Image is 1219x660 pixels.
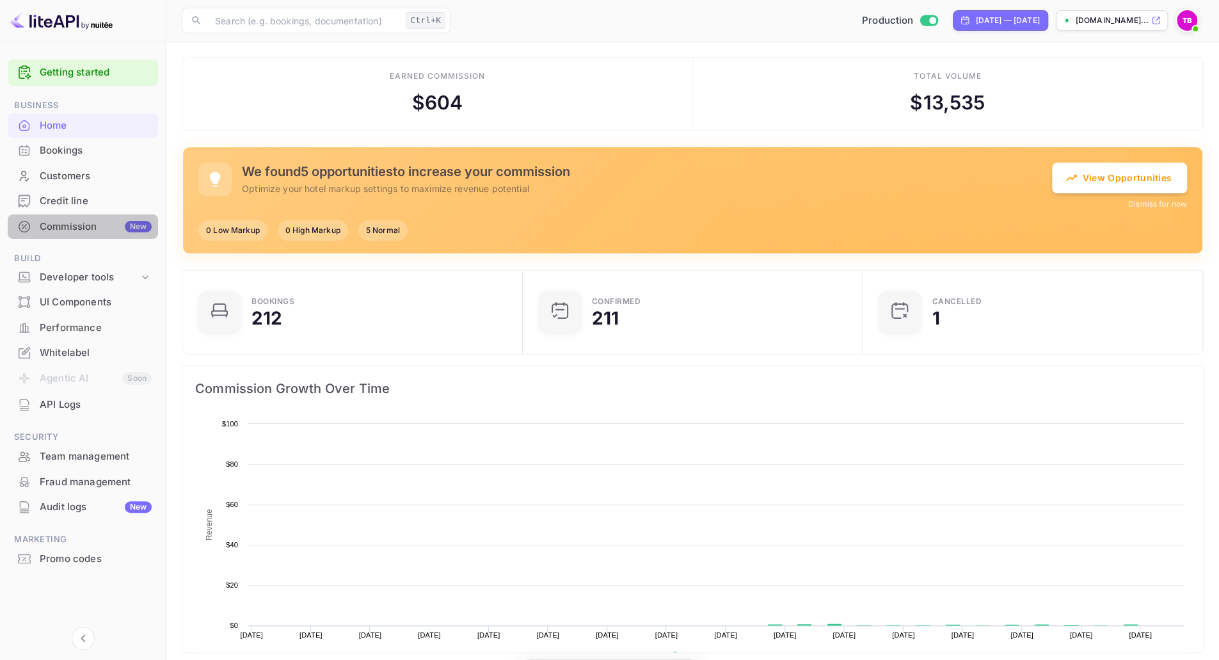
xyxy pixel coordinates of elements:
text: [DATE] [714,631,737,639]
div: CommissionNew [8,214,158,239]
div: Customers [8,164,158,189]
text: $40 [226,541,238,549]
div: Earned commission [390,70,484,82]
div: Customers [40,169,152,184]
a: Getting started [40,65,152,80]
div: Switch to Sandbox mode [857,13,943,28]
div: CANCELLED [932,298,982,305]
a: Performance [8,316,158,339]
div: Home [40,118,152,133]
div: Promo codes [40,552,152,567]
div: Developer tools [40,270,139,285]
p: [DOMAIN_NAME]... [1076,15,1149,26]
text: [DATE] [952,631,975,639]
text: [DATE] [1070,631,1093,639]
div: Bookings [8,138,158,163]
text: Revenue [205,509,214,540]
a: Credit line [8,189,158,213]
div: Fraud management [8,470,158,495]
div: Whitelabel [8,341,158,366]
div: Performance [8,316,158,341]
a: Team management [8,444,158,468]
input: Search (e.g. bookings, documentation) [207,8,401,33]
div: UI Components [40,295,152,310]
div: Fraud management [40,475,152,490]
text: $60 [226,501,238,508]
a: Fraud management [8,470,158,494]
div: 212 [251,309,282,327]
div: $ 604 [411,88,463,117]
div: Home [8,113,158,138]
div: Getting started [8,60,158,86]
a: Home [8,113,158,137]
div: Total volume [913,70,982,82]
span: Production [862,13,914,28]
div: Bookings [40,143,152,158]
text: [DATE] [536,631,559,639]
div: Promo codes [8,547,158,572]
h5: We found 5 opportunities to increase your commission [242,164,1052,179]
a: Promo codes [8,547,158,570]
text: [DATE] [1129,631,1152,639]
a: Bookings [8,138,158,162]
a: Audit logsNew [8,495,158,519]
img: Traveloka B2C [1177,10,1197,31]
img: LiteAPI logo [10,10,113,31]
div: Whitelabel [40,346,152,360]
div: Commission [40,220,152,234]
div: Performance [40,321,152,335]
a: API Logs [8,392,158,416]
a: CommissionNew [8,214,158,238]
span: 5 Normal [358,225,408,236]
a: Customers [8,164,158,188]
text: $0 [230,622,238,629]
div: API Logs [8,392,158,417]
text: $20 [226,581,238,589]
div: API Logs [40,398,152,412]
span: Build [8,252,158,266]
div: Team management [8,444,158,469]
div: Team management [40,449,152,464]
text: [DATE] [359,631,382,639]
div: Audit logsNew [8,495,158,520]
button: Collapse navigation [72,627,95,650]
div: Bookings [251,298,294,305]
span: 0 High Markup [278,225,348,236]
text: [DATE] [833,631,856,639]
text: [DATE] [655,631,678,639]
div: New [125,221,152,232]
div: [DATE] — [DATE] [975,15,1039,26]
a: UI Components [8,290,158,314]
text: [DATE] [477,631,500,639]
a: Whitelabel [8,341,158,364]
text: $80 [226,460,238,468]
button: Dismiss for now [1128,198,1187,210]
text: [DATE] [418,631,441,639]
span: Commission Growth Over Time [195,378,1190,399]
div: Developer tools [8,266,158,289]
button: View Opportunities [1052,163,1187,193]
span: Marketing [8,533,158,547]
text: [DATE] [1010,631,1033,639]
text: $100 [222,420,238,428]
div: Confirmed [592,298,641,305]
div: 1 [932,309,939,327]
span: Security [8,430,158,444]
div: New [125,501,152,513]
p: Optimize your hotel markup settings to maximize revenue potential [242,182,1052,195]
text: [DATE] [596,631,619,639]
text: [DATE] [240,631,263,639]
div: Ctrl+K [406,12,445,29]
div: Credit line [40,194,152,209]
div: 211 [592,309,619,327]
div: Audit logs [40,500,152,515]
text: [DATE] [892,631,915,639]
div: Credit line [8,189,158,214]
span: Business [8,99,158,113]
text: [DATE] [774,631,797,639]
div: UI Components [8,290,158,315]
div: $ 13,535 [910,88,985,117]
span: 0 Low Markup [198,225,267,236]
text: [DATE] [299,631,323,639]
